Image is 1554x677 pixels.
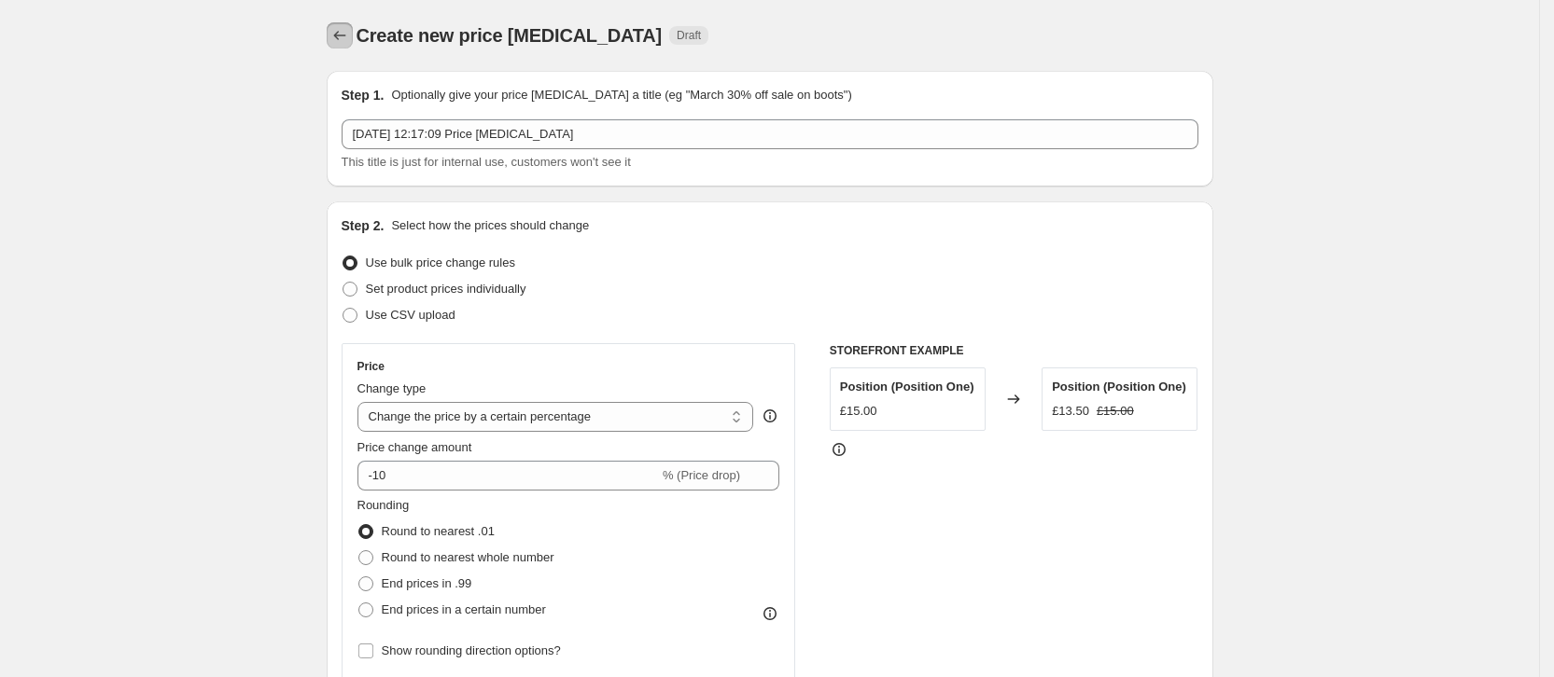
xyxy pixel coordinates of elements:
span: Use bulk price change rules [366,256,515,269]
span: Draft [677,28,701,43]
span: This title is just for internal use, customers won't see it [342,155,631,169]
div: £15.00 [840,402,877,421]
span: End prices in a certain number [382,602,546,616]
span: Round to nearest whole number [382,550,554,564]
input: 30% off holiday sale [342,119,1198,149]
span: Create new price [MEDICAL_DATA] [357,25,663,46]
strike: £15.00 [1097,402,1134,421]
span: % (Price drop) [663,468,740,482]
input: -15 [357,461,659,490]
span: Change type [357,381,427,395]
button: Price change jobs [327,22,353,48]
span: Price change amount [357,440,472,454]
h3: Price [357,359,385,374]
div: £13.50 [1052,402,1089,421]
span: Show rounding direction options? [382,643,561,657]
span: Use CSV upload [366,308,455,322]
h2: Step 2. [342,216,385,235]
div: help [761,407,779,425]
p: Select how the prices should change [391,216,589,235]
span: Position (Position One) [1052,380,1186,394]
span: Round to nearest .01 [382,524,495,538]
h2: Step 1. [342,86,385,104]
span: Rounding [357,498,410,512]
span: Set product prices individually [366,282,526,296]
h6: STOREFRONT EXAMPLE [830,343,1198,358]
span: Position (Position One) [840,380,974,394]
p: Optionally give your price [MEDICAL_DATA] a title (eg "March 30% off sale on boots") [391,86,851,104]
span: End prices in .99 [382,576,472,590]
